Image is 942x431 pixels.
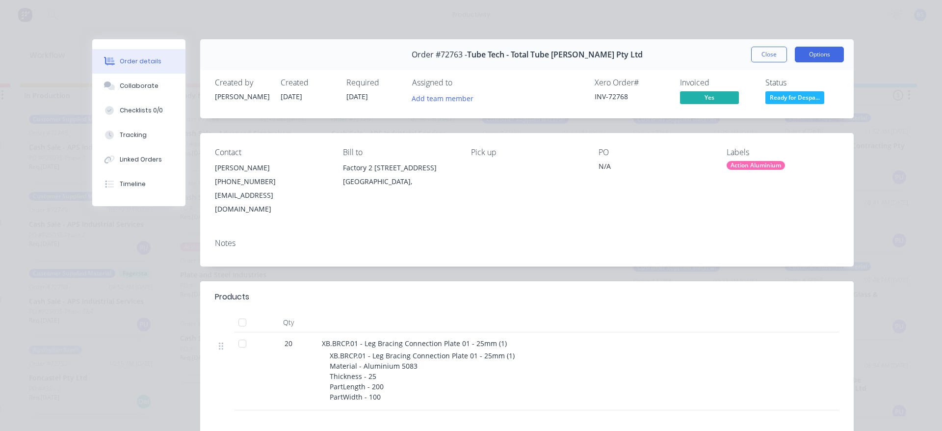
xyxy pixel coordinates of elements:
button: Order details [92,49,185,74]
span: Ready for Despa... [765,91,824,104]
div: Status [765,78,839,87]
div: INV-72768 [595,91,668,102]
div: Order details [120,57,161,66]
div: [EMAIL_ADDRESS][DOMAIN_NAME] [215,189,327,216]
div: Linked Orders [120,155,162,164]
div: N/A [599,161,711,175]
div: Xero Order # [595,78,668,87]
div: Notes [215,239,839,248]
div: PO [599,148,711,157]
button: Options [795,47,844,62]
button: Add team member [412,91,479,105]
div: Products [215,291,249,303]
div: Required [346,78,400,87]
div: Checklists 0/0 [120,106,163,115]
div: Contact [215,148,327,157]
button: Add team member [407,91,479,105]
div: [PERSON_NAME][PHONE_NUMBER][EMAIL_ADDRESS][DOMAIN_NAME] [215,161,327,216]
span: Tube Tech - Total Tube [PERSON_NAME] Pty Ltd [467,50,643,59]
div: Bill to [343,148,455,157]
div: Collaborate [120,81,158,90]
div: [PERSON_NAME] [215,161,327,175]
span: XB.BRCP.01 - Leg Bracing Connection Plate 01 - 25mm (1) [322,339,507,348]
div: Assigned to [412,78,510,87]
div: Created [281,78,335,87]
span: [DATE] [281,92,302,101]
span: Order #72763 - [412,50,467,59]
div: Qty [259,313,318,332]
div: Action Aluminium [727,161,785,170]
div: Timeline [120,180,146,189]
span: XB.BRCP.01 - Leg Bracing Connection Plate 01 - 25mm (1) Material - Aluminium 5083 Thickness - 25 ... [330,351,515,402]
div: Factory 2 [STREET_ADDRESS][GEOGRAPHIC_DATA], [343,161,455,192]
span: Yes [680,91,739,104]
button: Timeline [92,172,185,196]
div: Invoiced [680,78,754,87]
span: [DATE] [346,92,368,101]
div: Labels [727,148,839,157]
div: Pick up [471,148,583,157]
button: Close [751,47,787,62]
div: [GEOGRAPHIC_DATA], [343,175,455,189]
div: [PHONE_NUMBER] [215,175,327,189]
div: Tracking [120,131,147,139]
button: Tracking [92,123,185,147]
div: [PERSON_NAME] [215,91,269,102]
button: Ready for Despa... [765,91,824,106]
button: Collaborate [92,74,185,98]
button: Checklists 0/0 [92,98,185,123]
div: Created by [215,78,269,87]
div: Factory 2 [STREET_ADDRESS] [343,161,455,175]
span: 20 [285,338,292,349]
button: Linked Orders [92,147,185,172]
